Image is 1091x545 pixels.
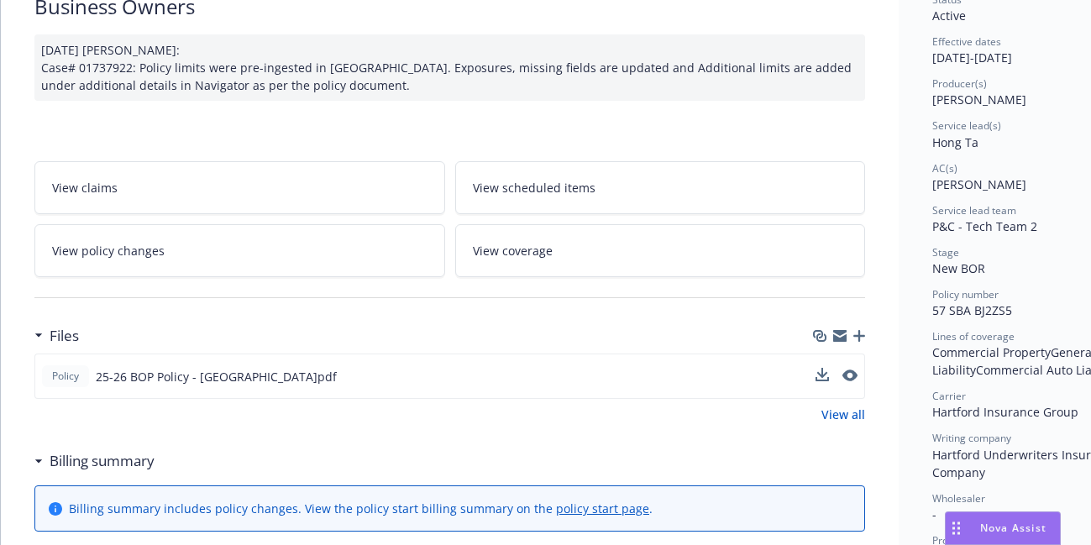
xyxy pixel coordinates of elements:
[932,203,1016,217] span: Service lead team
[52,242,165,259] span: View policy changes
[34,325,79,347] div: Files
[816,368,829,381] button: download file
[932,302,1012,318] span: 57 SBA BJ2ZS5
[932,329,1015,343] span: Lines of coverage
[946,512,967,544] div: Drag to move
[455,161,866,214] a: View scheduled items
[556,500,649,516] a: policy start page
[932,161,957,176] span: AC(s)
[932,431,1011,445] span: Writing company
[932,92,1026,107] span: [PERSON_NAME]
[932,118,1001,133] span: Service lead(s)
[69,500,653,517] div: Billing summary includes policy changes. View the policy start billing summary on the .
[34,34,865,101] div: [DATE] [PERSON_NAME]: Case# 01737922: Policy limits were pre-ingested in [GEOGRAPHIC_DATA]. Expos...
[932,260,985,276] span: New BOR
[842,368,858,385] button: preview file
[932,34,1001,49] span: Effective dates
[96,368,337,385] span: 25-26 BOP Policy - [GEOGRAPHIC_DATA]pdf
[816,368,829,385] button: download file
[455,224,866,277] a: View coverage
[821,406,865,423] a: View all
[473,179,595,197] span: View scheduled items
[932,8,966,24] span: Active
[932,389,966,403] span: Carrier
[34,224,445,277] a: View policy changes
[932,134,978,150] span: Hong Ta
[50,450,155,472] h3: Billing summary
[50,325,79,347] h3: Files
[932,176,1026,192] span: [PERSON_NAME]
[932,344,1051,360] span: Commercial Property
[980,521,1046,535] span: Nova Assist
[34,161,445,214] a: View claims
[932,218,1037,234] span: P&C - Tech Team 2
[49,369,82,384] span: Policy
[945,511,1061,545] button: Nova Assist
[932,245,959,259] span: Stage
[52,179,118,197] span: View claims
[932,506,936,522] span: -
[473,242,553,259] span: View coverage
[932,287,999,301] span: Policy number
[932,404,1078,420] span: Hartford Insurance Group
[932,491,985,506] span: Wholesaler
[842,369,858,381] button: preview file
[34,450,155,472] div: Billing summary
[932,76,987,91] span: Producer(s)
